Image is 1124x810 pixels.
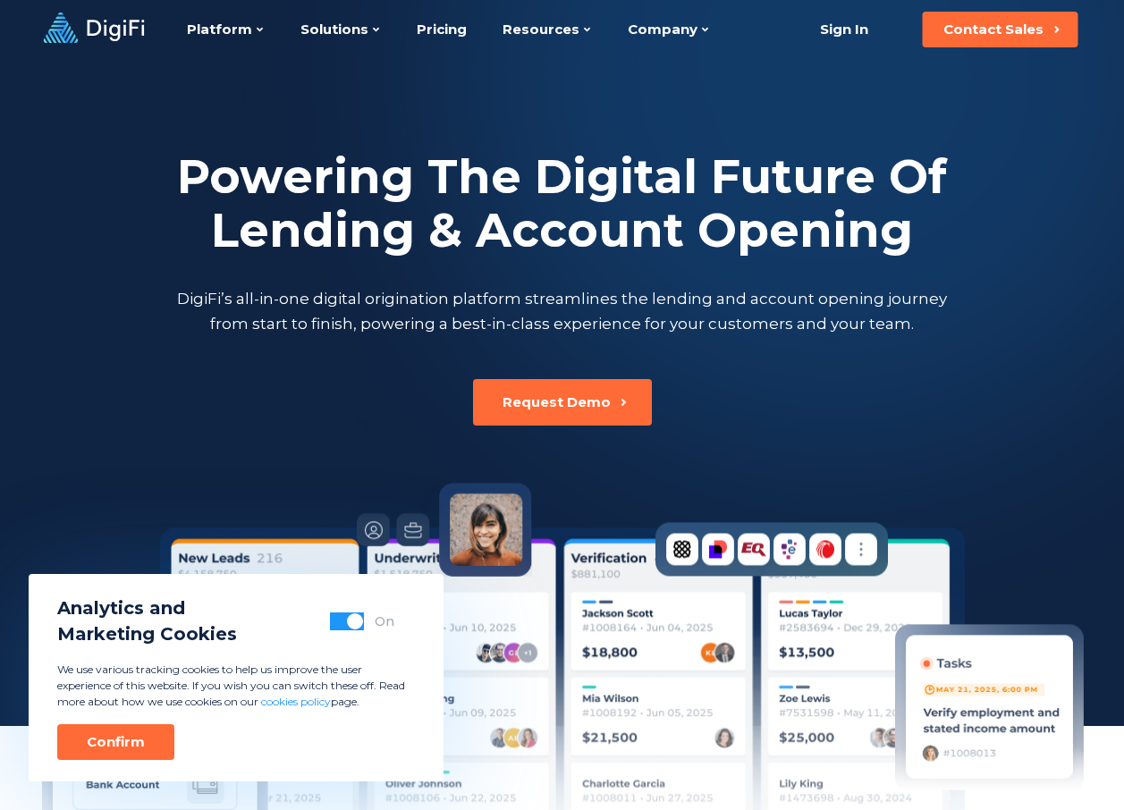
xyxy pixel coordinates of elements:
span: Marketing Cookies [57,621,237,647]
a: Sign In [798,12,890,47]
button: Contact Sales [922,12,1078,47]
div: Contact Sales [943,21,1044,38]
div: Confirm [87,733,145,751]
p: We use various tracking cookies to help us improve the user experience of this website. If you wi... [57,662,415,710]
h2: Powering The Digital Future Of Lending & Account Opening [173,150,951,257]
p: DigiFi’s all-in-one digital origination platform streamlines the lending and account opening jour... [173,286,951,336]
div: Request Demo [503,393,611,411]
button: Confirm [57,724,174,760]
button: Request Demo [473,379,652,426]
div: On [375,612,394,630]
span: Analytics and [57,595,237,621]
a: cookies policy [261,695,331,708]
